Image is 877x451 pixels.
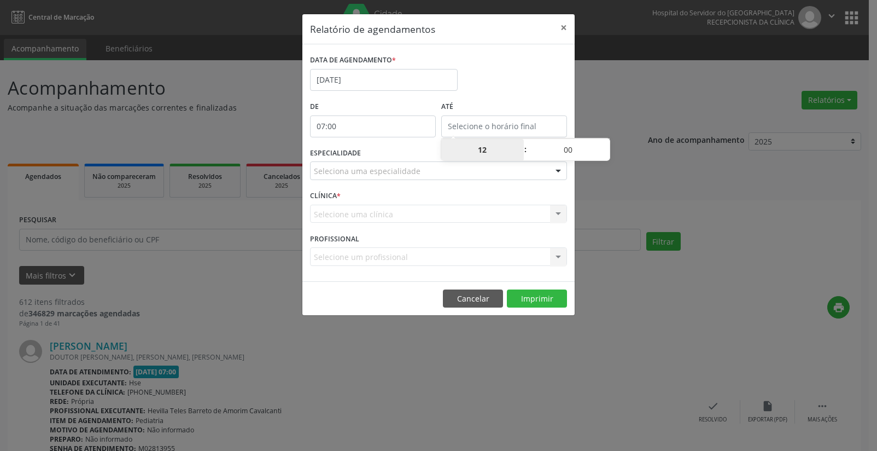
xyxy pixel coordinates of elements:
[310,99,436,115] label: De
[310,145,361,162] label: ESPECIALIDADE
[441,115,567,137] input: Selecione o horário final
[553,14,575,41] button: Close
[310,230,359,247] label: PROFISSIONAL
[310,69,458,91] input: Selecione uma data ou intervalo
[310,115,436,137] input: Selecione o horário inicial
[310,188,341,205] label: CLÍNICA
[443,290,503,308] button: Cancelar
[524,138,527,160] span: :
[314,165,420,177] span: Seleciona uma especialidade
[310,52,396,69] label: DATA DE AGENDAMENTO
[441,99,567,115] label: ATÉ
[507,290,567,308] button: Imprimir
[310,22,435,36] h5: Relatório de agendamentos
[441,139,524,161] input: Hour
[527,139,610,161] input: Minute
